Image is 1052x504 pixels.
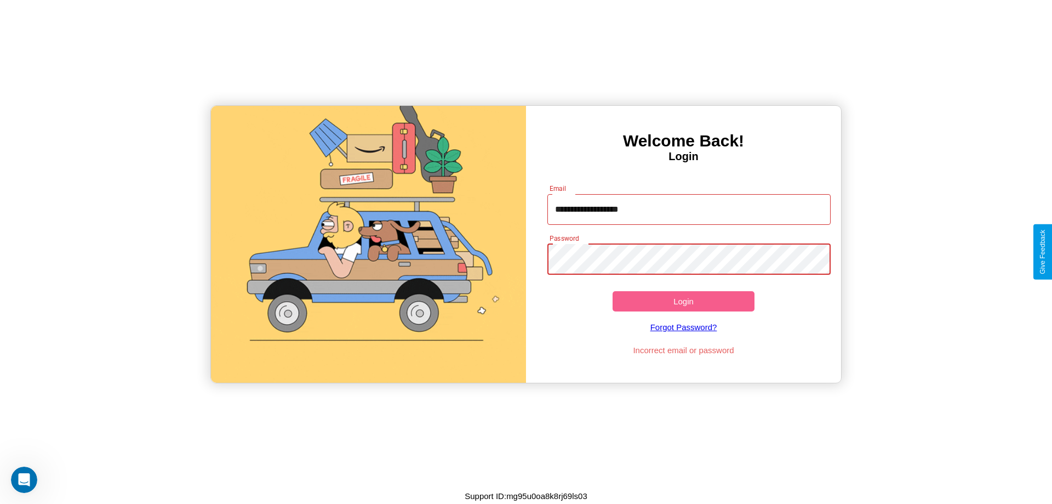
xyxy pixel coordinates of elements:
iframe: Intercom live chat [11,467,37,493]
h4: Login [526,150,841,163]
label: Email [550,184,567,193]
label: Password [550,234,579,243]
div: Give Feedback [1039,230,1047,274]
p: Incorrect email or password [542,343,826,358]
h3: Welcome Back! [526,132,841,150]
a: Forgot Password? [542,312,826,343]
img: gif [211,106,526,383]
p: Support ID: mg95u0oa8k8rj69ls03 [465,489,587,503]
button: Login [613,291,754,312]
